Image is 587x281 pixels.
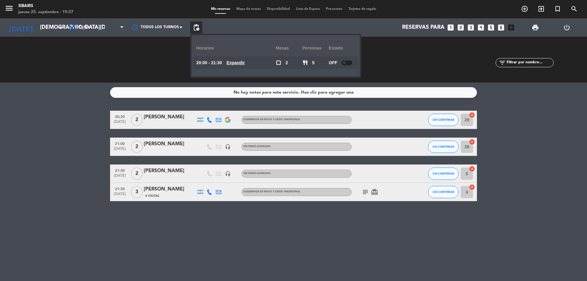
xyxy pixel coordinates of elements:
[497,24,505,31] i: looks_6
[507,24,515,31] i: add_box
[243,145,271,148] span: Sin menú asignado
[225,117,231,123] img: google-logo.png
[469,112,475,118] i: cancel
[112,147,127,154] span: [DATE]
[145,194,159,198] span: 4 Visitas
[499,59,506,66] i: filter_list
[225,144,231,150] i: headset_mic
[323,7,345,11] span: Pre-acceso
[457,24,465,31] i: looks_two
[329,59,337,66] span: OFF
[447,24,455,31] i: looks_one
[563,24,570,31] i: power_settings_new
[227,60,245,65] u: Expandir
[570,5,578,13] i: search
[276,60,281,65] span: check_box_outline_blank
[18,9,73,15] div: jueves 25. septiembre - 19:37
[469,166,475,172] i: cancel
[243,172,271,175] span: Sin menú asignado
[428,141,459,153] button: SIN CONFIRMAR
[469,139,475,145] i: cancel
[433,172,454,175] span: SIN CONFIRMAR
[554,5,561,13] i: turned_in_not
[345,7,379,11] span: Tarjetas de regalo
[286,59,288,66] span: 2
[428,186,459,198] button: SIN CONFIRMAR
[196,40,276,57] div: Horarios
[276,40,302,57] div: Mesas
[144,140,196,148] div: [PERSON_NAME]
[144,167,196,175] div: [PERSON_NAME]
[506,59,553,66] input: Filtrar por nombre...
[112,174,127,181] span: [DATE]
[5,21,37,34] i: [DATE]
[112,192,127,199] span: [DATE]
[144,113,196,121] div: [PERSON_NAME]
[302,40,329,57] div: personas
[428,114,459,126] button: SIN CONFIRMAR
[225,171,231,176] i: headset_mic
[402,24,445,31] span: Reservas para
[532,24,539,31] span: print
[428,168,459,180] button: SIN CONFIRMAR
[131,141,143,153] span: 2
[112,140,127,147] span: 21:00
[5,4,14,15] button: menu
[196,59,222,66] span: 20:00 - 21:30
[371,188,378,196] i: card_giftcard
[243,190,300,193] span: sugerencia de pasos y carta tradicional
[433,190,454,194] span: SIN CONFIRMAR
[112,113,127,120] span: 20:30
[193,24,200,31] span: pending_actions
[487,24,495,31] i: looks_5
[234,89,354,96] div: No hay notas para este servicio. Haz clic para agregar una
[57,24,64,31] i: arrow_drop_down
[293,7,323,11] span: Lista de Espera
[208,7,233,11] span: Mis reservas
[433,145,454,148] span: SIN CONFIRMAR
[302,60,308,65] span: restaurant
[312,59,315,66] span: 5
[131,114,143,126] span: 2
[469,184,475,190] i: cancel
[5,4,14,13] i: menu
[131,186,143,198] span: 3
[329,40,355,57] div: Estado
[477,24,485,31] i: looks_4
[467,24,475,31] i: looks_3
[537,5,545,13] i: exit_to_app
[18,3,73,9] div: sibaris
[131,168,143,180] span: 2
[233,7,264,11] span: Mapa de mesas
[112,185,127,192] span: 21:30
[112,120,127,127] span: [DATE]
[79,25,90,30] span: Cena
[362,188,369,196] i: subject
[112,167,127,174] span: 21:30
[551,18,582,37] div: LOG OUT
[433,118,454,121] span: SIN CONFIRMAR
[521,5,528,13] i: add_circle_outline
[144,185,196,193] div: [PERSON_NAME]
[264,7,293,11] span: Disponibilidad
[243,118,300,121] span: sugerencia de pasos y carta tradicional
